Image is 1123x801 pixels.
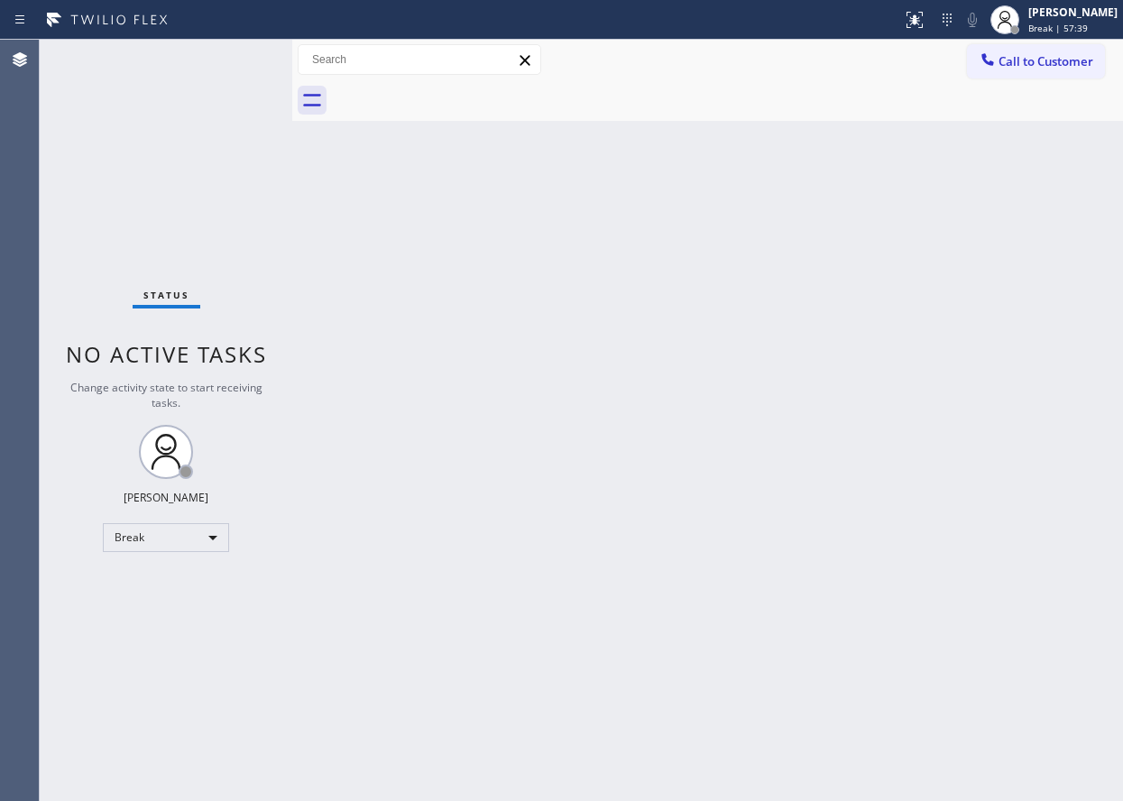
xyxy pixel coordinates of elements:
[999,53,1093,69] span: Call to Customer
[70,380,262,410] span: Change activity state to start receiving tasks.
[1028,5,1118,20] div: [PERSON_NAME]
[143,289,189,301] span: Status
[103,523,229,552] div: Break
[124,490,208,505] div: [PERSON_NAME]
[66,339,267,369] span: No active tasks
[1028,22,1088,34] span: Break | 57:39
[967,44,1105,78] button: Call to Customer
[960,7,985,32] button: Mute
[299,45,540,74] input: Search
